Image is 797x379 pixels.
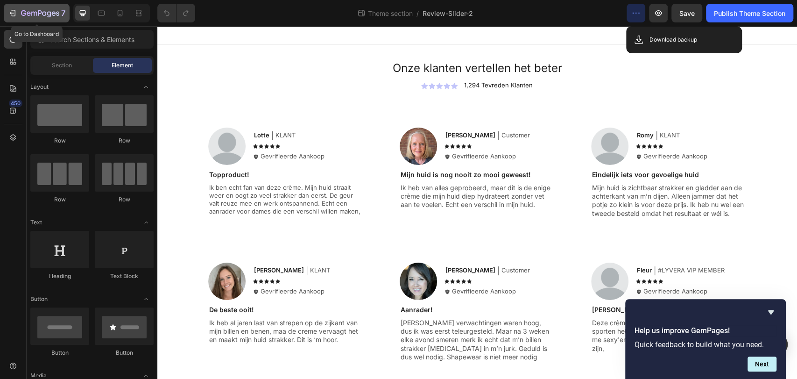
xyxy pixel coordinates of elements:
div: Publish Theme Section [714,8,785,18]
p: Ik heb al jaren last van strepen op de zijkant van mijn billen en benen, maa de creme vervaagt he... [52,293,205,318]
span: Toggle open [139,79,154,94]
p: Ik heb van alles geprobeerd, maar dit is de enige crème die mijn huid diep hydrateert zonder vet ... [243,157,396,183]
p: Fleur [480,240,494,248]
span: / [416,8,419,18]
button: 7 [4,4,70,22]
span: Text [30,218,42,227]
p: KLANT [153,240,173,248]
p: Lotte [97,105,112,113]
h2: Help us improve GemPages! [635,325,776,336]
p: [PERSON_NAME] [97,240,147,248]
span: Element [112,61,133,70]
img: gempages_573213906797855494-d57887f2-d9d2-4952-ab02-375b3b085f08.png [434,101,471,139]
div: 450 [9,100,22,107]
div: Row [95,136,154,145]
span: Theme section [366,8,415,18]
p: Customer [344,240,373,248]
p: [PERSON_NAME] verwachtingen waren hoog, dus ik was eerst teleurgesteld. Maar na 3 weken elke avon... [243,293,396,335]
p: Topproduct! [52,144,205,153]
button: Next question [748,357,776,372]
p: Gevrifieerde Aankoop [295,126,359,134]
p: Aanrader! [243,279,396,288]
button: Save [671,4,702,22]
span: Layout [30,83,49,91]
p: Download backup [649,35,697,44]
span: Button [30,295,48,303]
p: KLANT [118,105,138,113]
div: Row [30,195,89,204]
p: Mijn huid is nog nooit zo mooi geweest! [243,144,396,153]
p: Ik ben echt fan van deze crème. Mijn huid straalt weer en oogt zo veel strakker dan eerst. De geu... [52,157,205,189]
p: De beste ooit! [52,279,205,288]
button: Publish Theme Section [706,4,793,22]
img: gempages_573213906797855494-f4d0e72f-0c6c-4b54-9d9f-2b10fb2f87d7.png [51,236,88,274]
img: gempages_573213906797855494-d57887f2-d9d2-4952-ab02-375b3b085f08.png [51,101,88,139]
div: Button [30,349,89,357]
span: Section [52,61,72,70]
div: Undo/Redo [157,4,195,22]
div: Row [30,136,89,145]
p: [PERSON_NAME] [288,105,338,113]
div: Button [95,349,154,357]
p: [PERSON_NAME] keer opnieuw verrast [435,279,588,288]
p: Romy [480,105,496,113]
p: KLANT [502,105,522,113]
span: Review-Slider-2 [423,8,473,18]
p: Quick feedback to build what you need. [635,340,776,349]
p: Gevrifieerde Aankoop [103,126,167,134]
p: Deze crème werkt super in combinatie met sporten het is een soort super combinatie ik voel me sex... [435,293,588,327]
input: Search Sections & Elements [30,30,154,49]
p: 7 [61,7,65,19]
span: Toggle open [139,215,154,230]
p: Gevrifieerde Aankoop [486,261,550,269]
div: Heading [30,272,89,280]
div: Help us improve GemPages! [635,307,776,372]
p: Gevrifieerde Aankoop [295,261,359,269]
iframe: Design area [157,26,797,379]
p: Customer [344,105,373,113]
p: [PERSON_NAME] [288,240,338,248]
p: Eindelijk iets voor gevoelige huid [435,144,588,153]
img: gempages_573213906797855494-d57887f2-d9d2-4952-ab02-375b3b085f08.png [434,236,471,274]
span: Save [679,9,695,17]
span: Toggle open [139,292,154,307]
div: Row [95,195,154,204]
img: gempages_573213906797855494-b543bce0-a3bd-4830-90a4-4214a93191b8.png [242,101,280,139]
p: Gevrifieerde Aankoop [103,261,167,269]
p: Mijn huid is zichtbaar strakker en gladder aan de achterkant van m’n dijen. Alleen jammer dat het... [435,157,588,192]
button: Hide survey [765,307,776,318]
p: #LYVERA VIP MEMBER [501,240,567,248]
div: Text Block [95,272,154,280]
p: Gevrifieerde Aankoop [486,126,550,134]
img: gempages_573213906797855494-bda6801f-233c-47c7-9b56-82f146d9ea7b.png [242,236,280,274]
p: 1,294 Tevreden Klanten [307,56,375,63]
